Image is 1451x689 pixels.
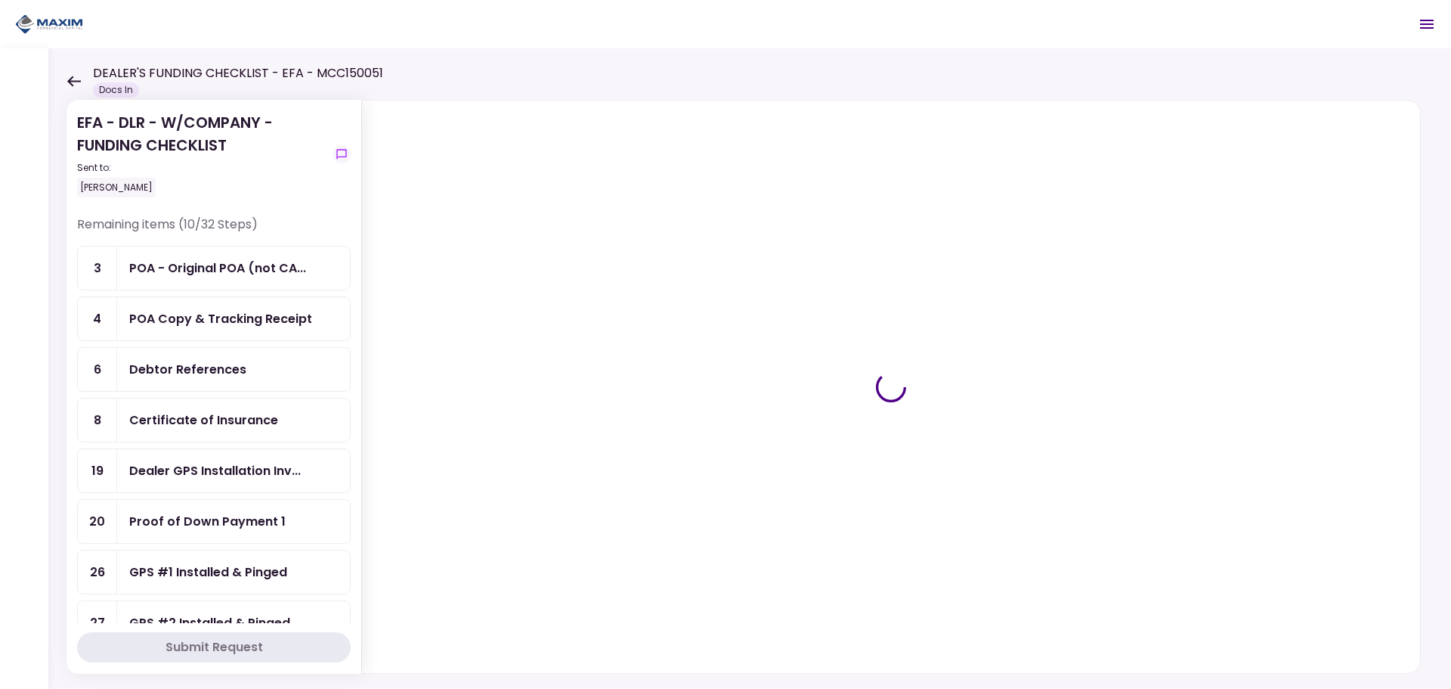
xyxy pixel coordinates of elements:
[77,216,351,246] div: Remaining items (10/32 Steps)
[77,632,351,663] button: Submit Request
[129,259,306,278] div: POA - Original POA (not CA or GA)
[77,178,156,197] div: [PERSON_NAME]
[77,296,351,341] a: 4POA Copy & Tracking Receipt
[77,161,326,175] div: Sent to:
[77,347,351,392] a: 6Debtor References
[15,13,83,36] img: Partner icon
[129,411,278,430] div: Certificate of Insurance
[129,461,301,480] div: Dealer GPS Installation Invoice
[77,550,351,594] a: 26GPS #1 Installed & Pinged
[129,360,246,379] div: Debtor References
[333,145,351,163] button: show-messages
[78,551,117,594] div: 26
[129,512,286,531] div: Proof of Down Payment 1
[78,601,117,644] div: 27
[78,348,117,391] div: 6
[78,297,117,340] div: 4
[77,448,351,493] a: 19Dealer GPS Installation Invoice
[77,111,326,197] div: EFA - DLR - W/COMPANY - FUNDING CHECKLIST
[77,499,351,544] a: 20Proof of Down Payment 1
[77,601,351,645] a: 27GPS #2 Installed & Pinged
[93,82,139,98] div: Docs In
[77,246,351,290] a: 3POA - Original POA (not CA or GA)
[129,309,312,328] div: POA Copy & Tracking Receipt
[78,500,117,543] div: 20
[166,638,263,656] div: Submit Request
[78,449,117,492] div: 19
[77,398,351,442] a: 8Certificate of Insurance
[78,247,117,290] div: 3
[78,399,117,442] div: 8
[93,64,383,82] h1: DEALER'S FUNDING CHECKLIST - EFA - MCC150051
[129,613,290,632] div: GPS #2 Installed & Pinged
[129,563,287,582] div: GPS #1 Installed & Pinged
[1409,6,1445,42] button: Open menu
